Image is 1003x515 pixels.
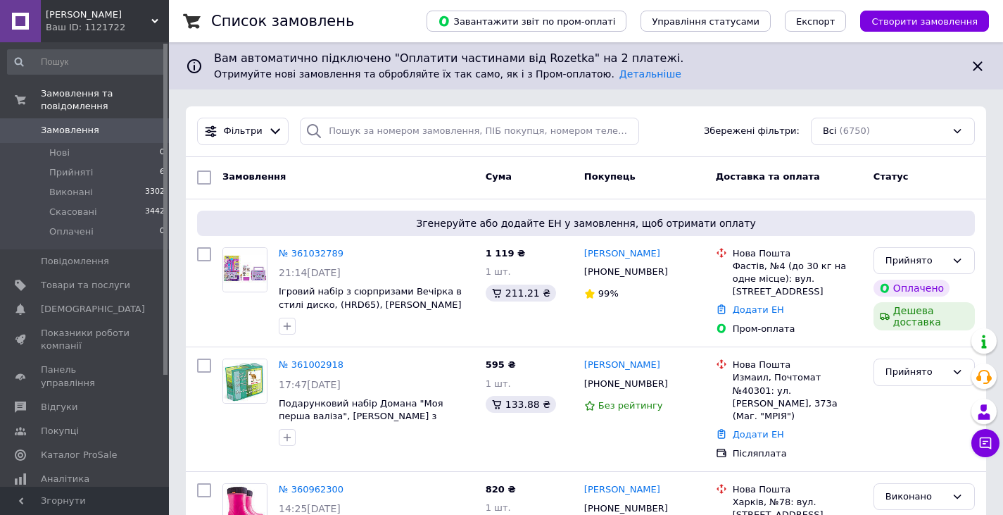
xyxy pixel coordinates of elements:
[41,255,109,268] span: Повідомлення
[885,365,946,380] div: Прийнято
[733,323,862,335] div: Пром-оплата
[860,11,989,32] button: Створити замовлення
[486,285,556,302] div: 211.21 ₴
[223,248,267,292] img: Фото товару
[486,359,516,370] span: 595 ₴
[486,248,525,259] span: 1 119 ₴
[145,186,165,199] span: 3302
[222,247,267,292] a: Фото товару
[427,11,626,32] button: Завантажити звіт по пром-оплаті
[41,87,169,113] span: Замовлення та повідомлення
[584,171,636,182] span: Покупець
[46,8,151,21] span: Магазин Кроха
[7,49,166,75] input: Пошук
[41,124,99,137] span: Замовлення
[41,279,130,292] span: Товари та послуги
[584,266,668,277] span: [PHONE_NUMBER]
[584,483,660,497] a: [PERSON_NAME]
[733,483,862,496] div: Нова Пошта
[279,359,343,370] a: № 361002918
[733,429,784,440] a: Додати ЕН
[486,171,512,182] span: Cума
[41,401,77,414] span: Відгуки
[584,378,668,389] span: [PHONE_NUMBER]
[598,400,663,411] span: Без рейтингу
[704,125,800,138] span: Збережені фільтри:
[279,503,341,514] span: 14:25[DATE]
[652,16,759,27] span: Управління статусами
[873,171,909,182] span: Статус
[871,16,978,27] span: Створити замовлення
[214,51,958,67] span: Вам автоматично підключено "Оплатити частинами від Rozetka" на 2 платежі.
[584,247,660,261] a: [PERSON_NAME]
[733,447,862,460] div: Післяплата
[41,364,130,389] span: Панель управління
[873,280,950,297] div: Оплачено
[279,484,343,495] a: № 360962300
[46,21,169,34] div: Ваш ID: 1121722
[584,503,668,514] span: [PHONE_NUMBER]
[486,378,511,389] span: 1 шт.
[796,16,835,27] span: Експорт
[279,398,443,435] a: Подарунковий набір Домана "Моя перша валіза", [PERSON_NAME] з пелюшок
[279,267,341,278] span: 21:14[DATE]
[224,125,263,138] span: Фільтри
[41,473,89,485] span: Аналітика
[211,13,354,30] h1: Список замовлень
[716,171,820,182] span: Доставка та оплата
[971,429,999,457] button: Чат з покупцем
[785,11,847,32] button: Експорт
[300,118,639,145] input: Пошук за номером замовлення, ПІБ покупця, номером телефону, Email, номером накладної
[641,11,771,32] button: Управління статусами
[279,286,462,323] a: Ігровий набір з сюрпризами Вечірка в стилі диско, (HRD65), [PERSON_NAME] Pocket
[486,484,516,495] span: 820 ₴
[840,125,870,136] span: (6750)
[222,171,286,182] span: Замовлення
[41,449,117,461] span: Каталог ProSale
[49,206,97,218] span: Скасовані
[49,147,70,159] span: Нові
[41,327,130,352] span: Показники роботи компанії
[733,371,862,423] div: Измаил, Почтомат №40301: ул. [PERSON_NAME], 373а (Маг. "МРІЯ")
[223,359,267,403] img: Фото товару
[438,15,615,27] span: Завантажити звіт по пром-оплаті
[279,379,341,390] span: 17:47[DATE]
[145,206,165,218] span: 3442
[846,15,989,26] a: Створити замовлення
[203,216,969,230] span: Згенеруйте або додайте ЕН у замовлення, щоб отримати оплату
[823,125,837,138] span: Всі
[885,254,946,268] div: Прийнято
[733,359,862,371] div: Нова Пошта
[598,288,619,299] span: 99%
[222,359,267,404] a: Фото товару
[160,147,165,159] span: 0
[49,166,93,179] span: Прийняті
[486,502,511,513] span: 1 шт.
[279,248,343,259] a: № 361032789
[584,359,660,372] a: [PERSON_NAME]
[733,247,862,260] div: Нова Пошта
[214,68,681,80] span: Отримуйте нові замовлення та обробляйте їх так само, як і з Пром-оплатою.
[486,396,556,413] div: 133.88 ₴
[733,260,862,299] div: Фастів, №4 (до 30 кг на одне місце): вул. [STREET_ADDRESS]
[160,225,165,238] span: 0
[49,186,93,199] span: Виконані
[160,166,165,179] span: 6
[41,303,145,316] span: [DEMOGRAPHIC_DATA]
[873,302,975,330] div: Дешева доставка
[733,304,784,315] a: Додати ЕН
[49,225,94,238] span: Оплачені
[486,266,511,277] span: 1 шт.
[619,68,681,80] a: Детальніше
[885,490,946,504] div: Виконано
[41,425,79,438] span: Покупці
